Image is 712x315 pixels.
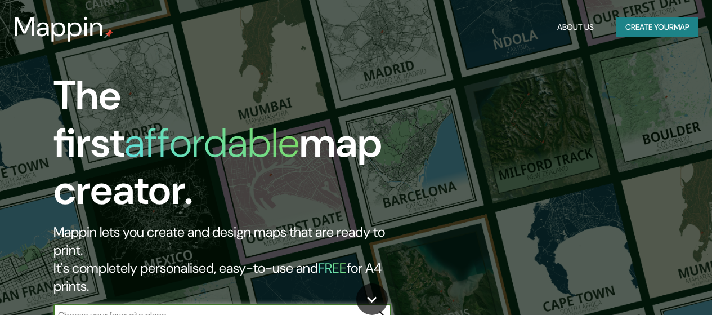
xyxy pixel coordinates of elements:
button: Create yourmap [616,17,698,38]
h1: The first map creator. [53,72,410,223]
h5: FREE [318,259,347,277]
h2: Mappin lets you create and design maps that are ready to print. It's completely personalised, eas... [53,223,410,295]
h3: Mappin [14,11,104,43]
button: About Us [553,17,598,38]
h1: affordable [124,117,299,169]
img: mappin-pin [104,29,113,38]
